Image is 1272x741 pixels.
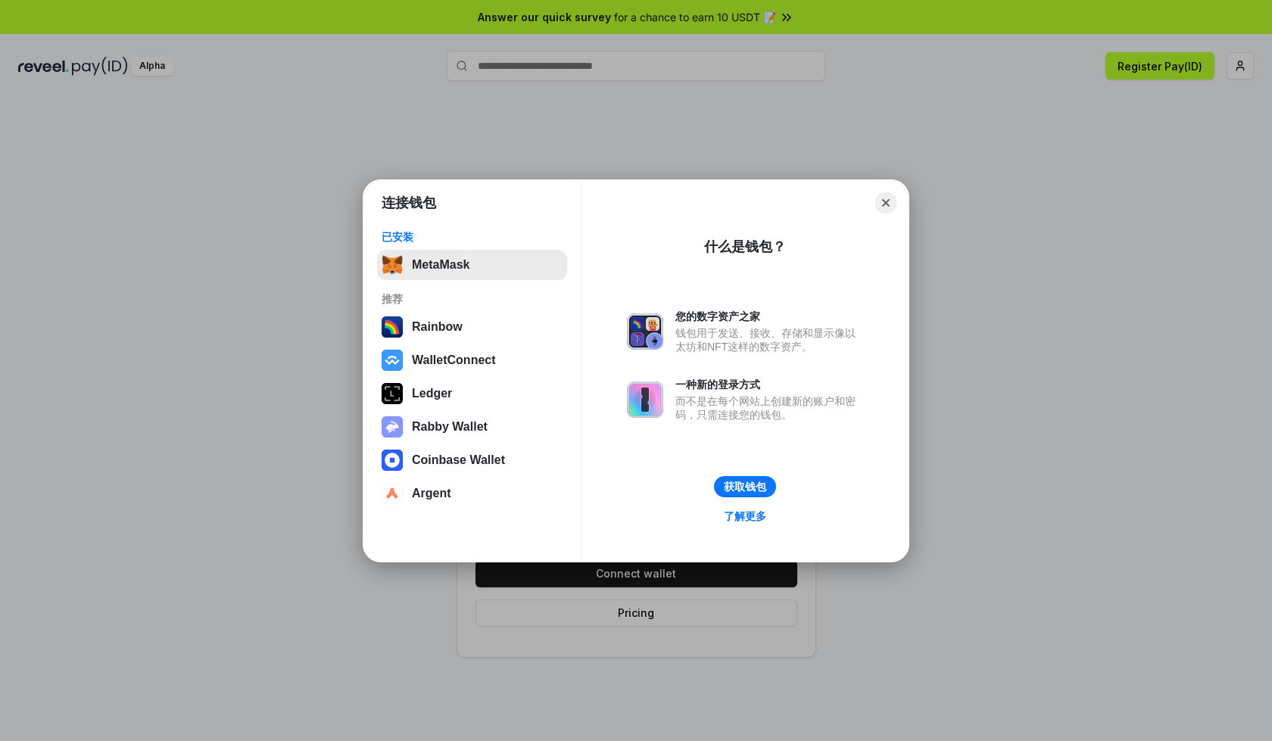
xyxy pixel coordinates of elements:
[714,476,776,497] button: 获取钱包
[675,394,863,422] div: 而不是在每个网站上创建新的账户和密码，只需连接您的钱包。
[382,292,563,306] div: 推荐
[382,254,403,276] img: svg+xml,%3Csvg%20fill%3D%22none%22%20height%3D%2233%22%20viewBox%3D%220%200%2035%2033%22%20width%...
[377,250,567,280] button: MetaMask
[412,258,469,272] div: MetaMask
[382,194,436,212] h1: 连接钱包
[724,509,766,523] div: 了解更多
[412,453,505,467] div: Coinbase Wallet
[724,480,766,493] div: 获取钱包
[412,320,463,334] div: Rainbow
[377,412,567,442] button: Rabby Wallet
[382,450,403,471] img: svg+xml,%3Csvg%20width%3D%2228%22%20height%3D%2228%22%20viewBox%3D%220%200%2028%2028%22%20fill%3D...
[627,313,663,350] img: svg+xml,%3Csvg%20xmlns%3D%22http%3A%2F%2Fwww.w3.org%2F2000%2Fsvg%22%20fill%3D%22none%22%20viewBox...
[675,310,863,323] div: 您的数字资产之家
[377,378,567,409] button: Ledger
[715,506,775,526] a: 了解更多
[675,326,863,353] div: 钱包用于发送、接收、存储和显示像以太坊和NFT这样的数字资产。
[382,483,403,504] img: svg+xml,%3Csvg%20width%3D%2228%22%20height%3D%2228%22%20viewBox%3D%220%200%2028%2028%22%20fill%3D...
[382,416,403,437] img: svg+xml,%3Csvg%20xmlns%3D%22http%3A%2F%2Fwww.w3.org%2F2000%2Fsvg%22%20fill%3D%22none%22%20viewBox...
[412,387,452,400] div: Ledger
[382,230,563,244] div: 已安装
[382,350,403,371] img: svg+xml,%3Csvg%20width%3D%2228%22%20height%3D%2228%22%20viewBox%3D%220%200%2028%2028%22%20fill%3D...
[412,353,496,367] div: WalletConnect
[412,420,488,434] div: Rabby Wallet
[377,445,567,475] button: Coinbase Wallet
[412,487,451,500] div: Argent
[382,383,403,404] img: svg+xml,%3Csvg%20xmlns%3D%22http%3A%2F%2Fwww.w3.org%2F2000%2Fsvg%22%20width%3D%2228%22%20height%3...
[377,478,567,509] button: Argent
[675,378,863,391] div: 一种新的登录方式
[875,192,896,213] button: Close
[627,381,663,418] img: svg+xml,%3Csvg%20xmlns%3D%22http%3A%2F%2Fwww.w3.org%2F2000%2Fsvg%22%20fill%3D%22none%22%20viewBox...
[704,238,786,256] div: 什么是钱包？
[377,312,567,342] button: Rainbow
[382,316,403,338] img: svg+xml,%3Csvg%20width%3D%22120%22%20height%3D%22120%22%20viewBox%3D%220%200%20120%20120%22%20fil...
[377,345,567,375] button: WalletConnect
